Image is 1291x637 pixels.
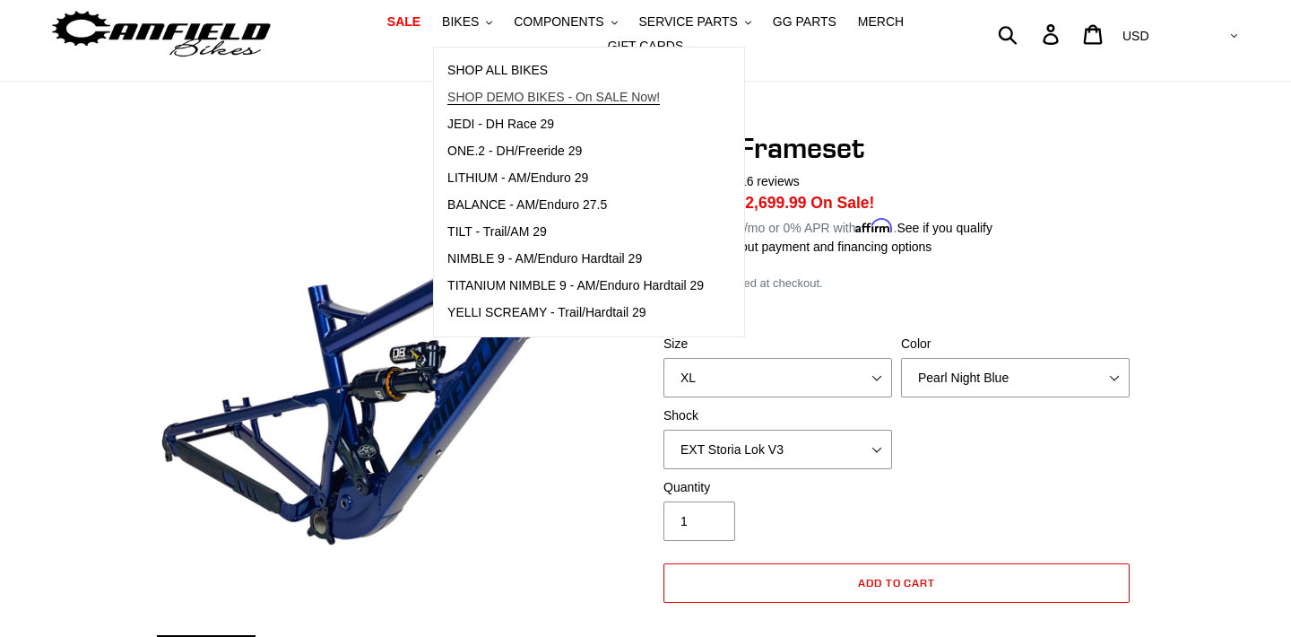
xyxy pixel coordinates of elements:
[855,218,893,233] span: Affirm
[737,194,807,212] span: $2,699.99
[659,240,931,254] a: Learn more about payment and financing options
[447,63,548,78] span: SHOP ALL BIKES
[434,165,717,192] a: LITHIUM - AM/Enduro 29
[434,246,717,273] a: NIMBLE 9 - AM/Enduro Hardtail 29
[447,170,588,186] span: LITHIUM - AM/Enduro 29
[659,131,1134,165] h1: TILT - Frameset
[659,214,992,238] p: Starting at /mo or 0% APR with .
[433,10,501,34] button: BIKES
[599,34,693,58] a: GIFT CARDS
[608,39,684,54] span: GIFT CARDS
[434,138,717,165] a: ONE.2 - DH/Freeride 29
[901,335,1130,353] label: Color
[434,111,717,138] a: JEDI - DH Race 29
[442,14,479,30] span: BIKES
[858,14,904,30] span: MERCH
[1008,14,1053,54] input: Search
[447,251,642,266] span: NIMBLE 9 - AM/Enduro Hardtail 29
[434,57,717,84] a: SHOP ALL BIKES
[858,576,936,589] span: Add to cart
[387,14,420,30] span: SALE
[897,221,992,235] a: See if you qualify - Learn more about Affirm Financing (opens in modal)
[663,406,892,425] label: Shock
[849,10,913,34] a: MERCH
[505,10,626,34] button: COMPONENTS
[663,335,892,353] label: Size
[514,14,603,30] span: COMPONENTS
[434,192,717,219] a: BALANCE - AM/Enduro 27.5
[434,84,717,111] a: SHOP DEMO BIKES - On SALE Now!
[810,191,874,214] span: On Sale!
[773,14,836,30] span: GG PARTS
[659,275,1134,292] div: calculated at checkout.
[434,300,717,327] a: YELLI SCREAMY - Trail/Hardtail 29
[447,117,554,132] span: JEDI - DH Race 29
[378,10,429,34] a: SALE
[49,6,273,63] img: Canfield Bikes
[447,197,607,213] span: BALANCE - AM/Enduro 27.5
[663,563,1130,603] button: Add to cart
[447,278,704,293] span: TITANIUM NIMBLE 9 - AM/Enduro Hardtail 29
[447,90,660,105] span: SHOP DEMO BIKES - On SALE Now!
[638,14,737,30] span: SERVICE PARTS
[434,273,717,300] a: TITANIUM NIMBLE 9 - AM/Enduro Hardtail 29
[663,478,892,497] label: Quantity
[447,224,547,240] span: TILT - Trail/AM 29
[764,10,845,34] a: GG PARTS
[447,144,582,159] span: ONE.2 - DH/Freeride 29
[447,305,646,320] span: YELLI SCREAMY - Trail/Hardtail 29
[629,10,759,34] button: SERVICE PARTS
[740,174,800,188] span: 16 reviews
[434,219,717,246] a: TILT - Trail/AM 29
